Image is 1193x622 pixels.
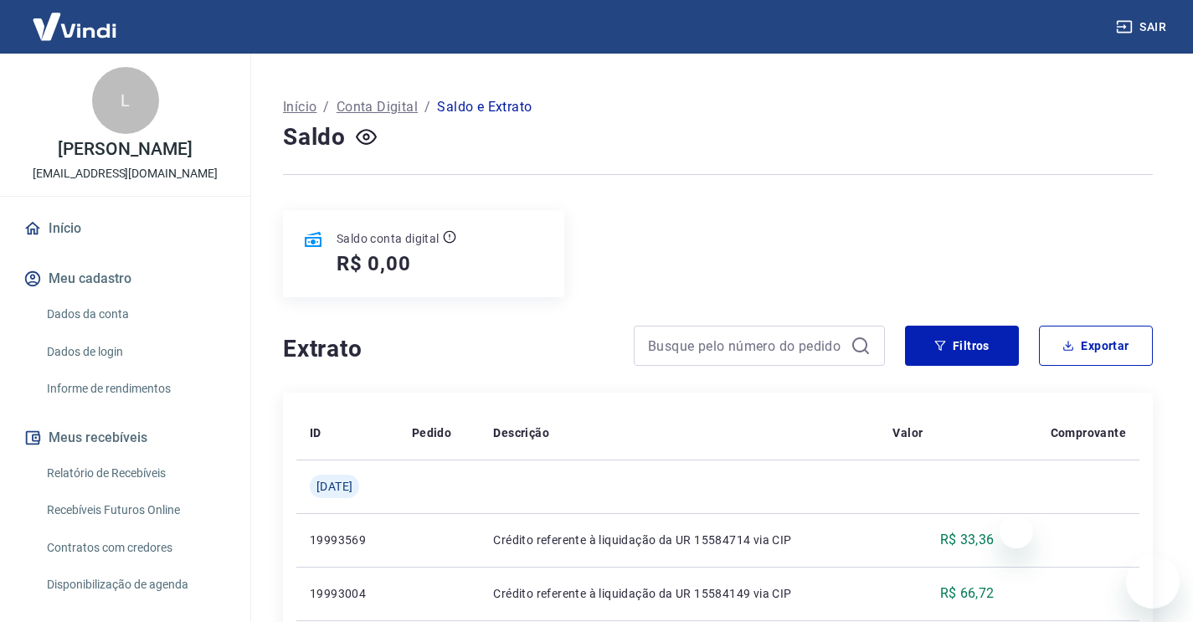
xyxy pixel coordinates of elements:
[283,121,346,154] h4: Saldo
[40,456,230,491] a: Relatório de Recebíveis
[437,97,532,117] p: Saldo e Extrato
[33,165,218,182] p: [EMAIL_ADDRESS][DOMAIN_NAME]
[310,532,385,548] p: 19993569
[412,424,451,441] p: Pedido
[92,67,159,134] div: L
[1113,12,1173,43] button: Sair
[648,333,844,358] input: Busque pelo número do pedido
[493,585,866,602] p: Crédito referente à liquidação da UR 15584149 via CIP
[892,424,923,441] p: Valor
[310,424,321,441] p: ID
[310,585,385,602] p: 19993004
[337,250,411,277] h5: R$ 0,00
[20,210,230,247] a: Início
[20,419,230,456] button: Meus recebíveis
[493,532,866,548] p: Crédito referente à liquidação da UR 15584714 via CIP
[40,372,230,406] a: Informe de rendimentos
[1000,515,1033,548] iframe: Fechar mensagem
[40,335,230,369] a: Dados de login
[283,97,316,117] a: Início
[323,97,329,117] p: /
[283,332,614,366] h4: Extrato
[940,583,995,604] p: R$ 66,72
[40,568,230,602] a: Disponibilização de agenda
[337,230,440,247] p: Saldo conta digital
[1051,424,1126,441] p: Comprovante
[337,97,418,117] a: Conta Digital
[424,97,430,117] p: /
[58,141,192,158] p: [PERSON_NAME]
[316,478,352,495] span: [DATE]
[40,493,230,527] a: Recebíveis Futuros Online
[905,326,1019,366] button: Filtros
[40,531,230,565] a: Contratos com credores
[40,297,230,332] a: Dados da conta
[20,260,230,297] button: Meu cadastro
[940,530,995,550] p: R$ 33,36
[493,424,549,441] p: Descrição
[1039,326,1153,366] button: Exportar
[20,1,129,52] img: Vindi
[1126,555,1180,609] iframe: Botão para abrir a janela de mensagens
